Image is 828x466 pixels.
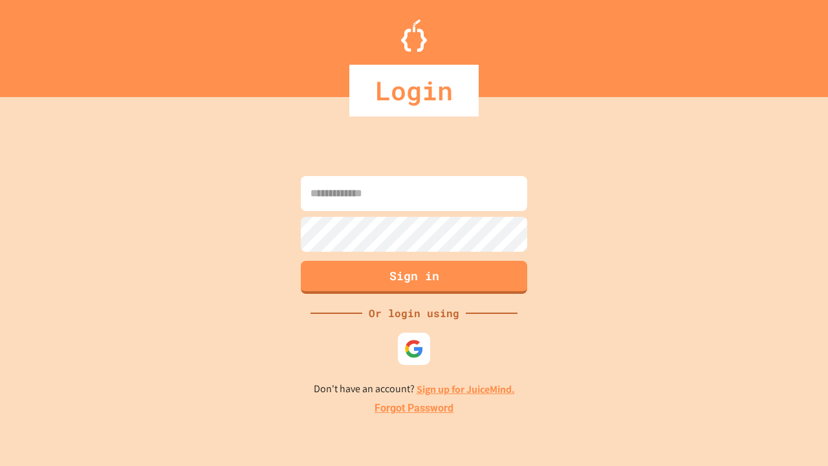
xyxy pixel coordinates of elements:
[314,381,515,397] p: Don't have an account?
[401,19,427,52] img: Logo.svg
[417,383,515,396] a: Sign up for JuiceMind.
[404,339,424,359] img: google-icon.svg
[301,261,527,294] button: Sign in
[774,414,815,453] iframe: chat widget
[375,401,453,416] a: Forgot Password
[721,358,815,413] iframe: chat widget
[362,305,466,321] div: Or login using
[349,65,479,116] div: Login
